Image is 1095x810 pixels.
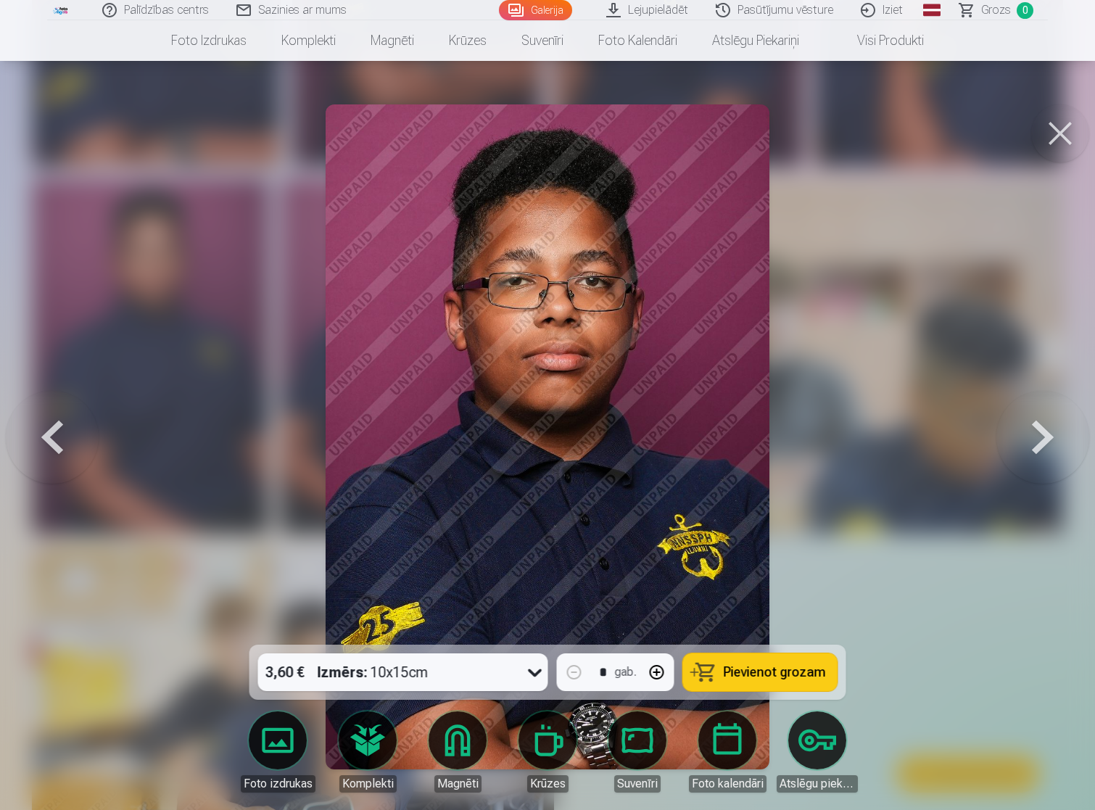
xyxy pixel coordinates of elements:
div: gab. [615,664,637,681]
a: Foto izdrukas [154,20,264,61]
span: 0 [1017,2,1033,19]
div: Krūzes [527,775,569,793]
span: Grozs [981,1,1011,19]
a: Suvenīri [504,20,581,61]
a: Komplekti [327,711,408,793]
a: Krūzes [431,20,504,61]
a: Magnēti [417,711,498,793]
div: 3,60 € [258,653,312,691]
div: Suvenīri [614,775,661,793]
a: Atslēgu piekariņi [695,20,817,61]
a: Suvenīri [597,711,678,793]
a: Komplekti [264,20,353,61]
div: Magnēti [434,775,482,793]
a: Foto kalendāri [687,711,768,793]
a: Magnēti [353,20,431,61]
button: Pievienot grozam [683,653,838,691]
a: Krūzes [507,711,588,793]
strong: Izmērs : [318,662,368,682]
a: Visi produkti [817,20,941,61]
img: /fa1 [53,6,69,15]
a: Atslēgu piekariņi [777,711,858,793]
div: 10x15cm [318,653,429,691]
a: Foto kalendāri [581,20,695,61]
div: Foto kalendāri [689,775,766,793]
a: Foto izdrukas [237,711,318,793]
span: Pievienot grozam [724,666,826,679]
div: Komplekti [339,775,397,793]
div: Foto izdrukas [241,775,315,793]
div: Atslēgu piekariņi [777,775,858,793]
